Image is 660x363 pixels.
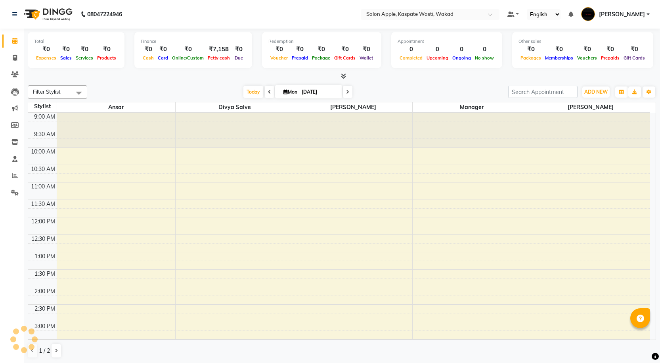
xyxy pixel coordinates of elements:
span: Products [95,55,118,61]
span: [PERSON_NAME] [531,102,650,112]
span: [PERSON_NAME] [294,102,412,112]
div: 0 [473,45,496,54]
div: 10:30 AM [29,165,57,173]
div: ₹0 [58,45,74,54]
span: Gift Cards [332,55,358,61]
span: Mon [281,89,299,95]
span: Package [310,55,332,61]
span: Cash [141,55,156,61]
div: ₹0 [358,45,375,54]
div: ₹0 [156,45,170,54]
button: ADD NEW [582,86,610,98]
span: No show [473,55,496,61]
img: Kamlesh Nikam [581,7,595,21]
div: ₹0 [141,45,156,54]
div: ₹0 [543,45,575,54]
span: Expenses [34,55,58,61]
div: ₹0 [74,45,95,54]
div: ₹7,158 [206,45,232,54]
div: Finance [141,38,246,45]
div: ₹0 [95,45,118,54]
input: Search Appointment [508,86,578,98]
div: ₹0 [290,45,310,54]
div: 1:00 PM [33,252,57,261]
div: ₹0 [170,45,206,54]
div: ₹0 [518,45,543,54]
span: Voucher [268,55,290,61]
span: Gift Cards [622,55,647,61]
span: Prepaid [290,55,310,61]
span: Packages [518,55,543,61]
div: 12:30 PM [30,235,57,243]
div: ₹0 [34,45,58,54]
div: 11:30 AM [29,200,57,208]
span: Divya salve [176,102,294,112]
div: ₹0 [575,45,599,54]
span: Vouchers [575,55,599,61]
div: Redemption [268,38,375,45]
span: Filter Stylist [33,88,61,95]
div: 12:00 PM [30,217,57,226]
div: ₹0 [332,45,358,54]
span: 1 / 2 [39,347,50,355]
input: 2025-09-01 [299,86,339,98]
span: Today [243,86,263,98]
span: Memberships [543,55,575,61]
b: 08047224946 [87,3,122,25]
span: Due [233,55,245,61]
span: Petty cash [206,55,232,61]
span: Services [74,55,95,61]
span: Upcoming [425,55,450,61]
div: 9:00 AM [33,113,57,121]
span: Online/Custom [170,55,206,61]
div: Stylist [28,102,57,111]
span: Ongoing [450,55,473,61]
div: ₹0 [310,45,332,54]
div: 11:00 AM [29,182,57,191]
div: ₹0 [599,45,622,54]
div: ₹0 [232,45,246,54]
div: ₹0 [622,45,647,54]
div: Appointment [398,38,496,45]
img: logo [20,3,75,25]
span: Completed [398,55,425,61]
span: Wallet [358,55,375,61]
div: 10:00 AM [29,148,57,156]
div: 2:30 PM [33,305,57,313]
span: Card [156,55,170,61]
span: Sales [58,55,74,61]
span: [PERSON_NAME] [599,10,645,19]
div: ₹0 [268,45,290,54]
span: Prepaids [599,55,622,61]
div: 0 [425,45,450,54]
div: 3:30 PM [33,340,57,348]
span: Ansar [57,102,175,112]
div: 2:00 PM [33,287,57,296]
div: 3:00 PM [33,322,57,330]
div: Total [34,38,118,45]
span: ADD NEW [584,89,608,95]
div: 0 [398,45,425,54]
div: 9:30 AM [33,130,57,138]
div: 0 [450,45,473,54]
span: Manager [413,102,531,112]
div: Other sales [518,38,647,45]
div: 1:30 PM [33,270,57,278]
